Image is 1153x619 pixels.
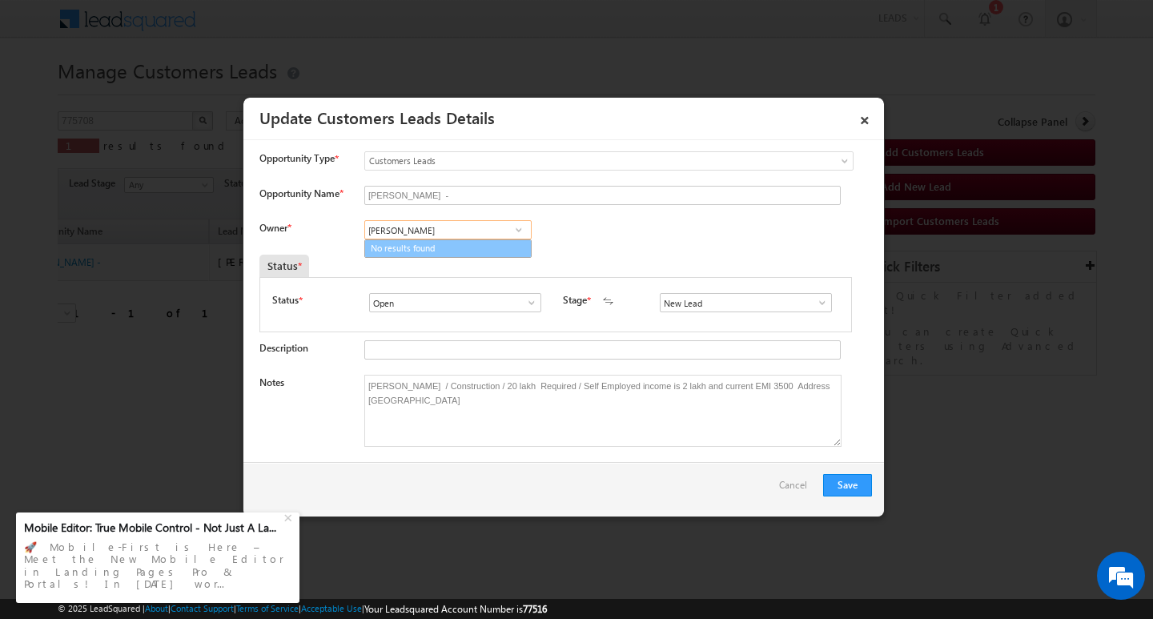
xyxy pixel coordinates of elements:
[517,295,537,311] a: Show All Items
[508,222,528,238] a: Show All Items
[364,239,532,258] a: No results found
[851,103,878,131] a: ×
[259,187,343,199] label: Opportunity Name
[171,603,234,613] a: Contact Support
[523,603,547,615] span: 77516
[369,293,541,312] input: Type to Search
[823,474,872,496] button: Save
[280,507,299,526] div: +
[58,601,547,617] span: © 2025 LeadSquared | | | | |
[27,84,67,105] img: d_60004797649_company_0_60004797649
[563,293,587,307] label: Stage
[808,295,828,311] a: Show All Items
[272,293,299,307] label: Status
[263,8,301,46] div: Minimize live chat window
[24,521,282,535] div: Mobile Editor: True Mobile Control - Not Just A La...
[301,603,362,613] a: Acceptable Use
[259,342,308,354] label: Description
[364,151,854,171] a: Customers Leads
[365,154,788,168] span: Customers Leads
[83,84,269,105] div: Chat with us now
[259,151,335,166] span: Opportunity Type
[259,106,495,128] a: Update Customers Leads Details
[21,148,292,480] textarea: Type your message and hit 'Enter'
[24,536,291,595] div: 🚀 Mobile-First is Here – Meet the New Mobile Editor in Landing Pages Pro & Portals! In [DATE] wor...
[779,474,815,504] a: Cancel
[364,220,532,239] input: Type to Search
[218,493,291,515] em: Start Chat
[145,603,168,613] a: About
[660,293,832,312] input: Type to Search
[259,376,284,388] label: Notes
[259,255,309,277] div: Status
[236,603,299,613] a: Terms of Service
[259,222,291,234] label: Owner
[364,603,547,615] span: Your Leadsquared Account Number is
